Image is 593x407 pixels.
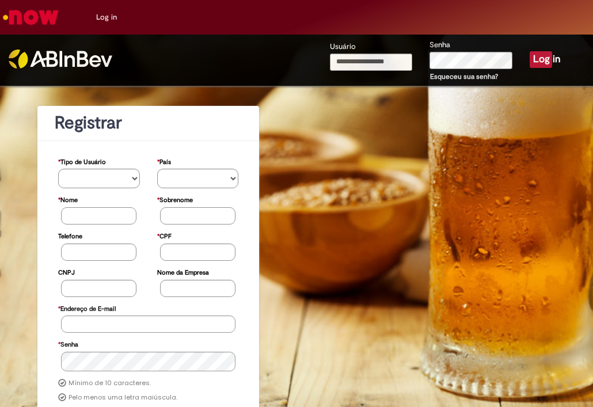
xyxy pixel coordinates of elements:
label: Mínimo de 10 caracteres. [69,379,151,388]
img: ABInbev-white.png [9,50,112,69]
button: Log in [530,51,552,67]
label: Usuário [330,41,356,52]
label: Senha [58,335,78,352]
label: Pelo menos uma letra maiúscula. [69,393,177,402]
label: CNPJ [58,263,75,280]
label: Senha [429,40,450,51]
a: Esqueceu sua senha? [430,72,498,81]
label: Nome [58,191,78,207]
label: País [157,153,171,169]
label: CPF [157,227,172,244]
label: Nome da Empresa [157,263,209,280]
label: Tipo de Usuário [58,153,106,169]
label: Telefone [58,227,82,244]
h1: Registrar [55,113,242,132]
img: ServiceNow [1,6,60,29]
label: Sobrenome [157,191,193,207]
label: Endereço de E-mail [58,299,116,316]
